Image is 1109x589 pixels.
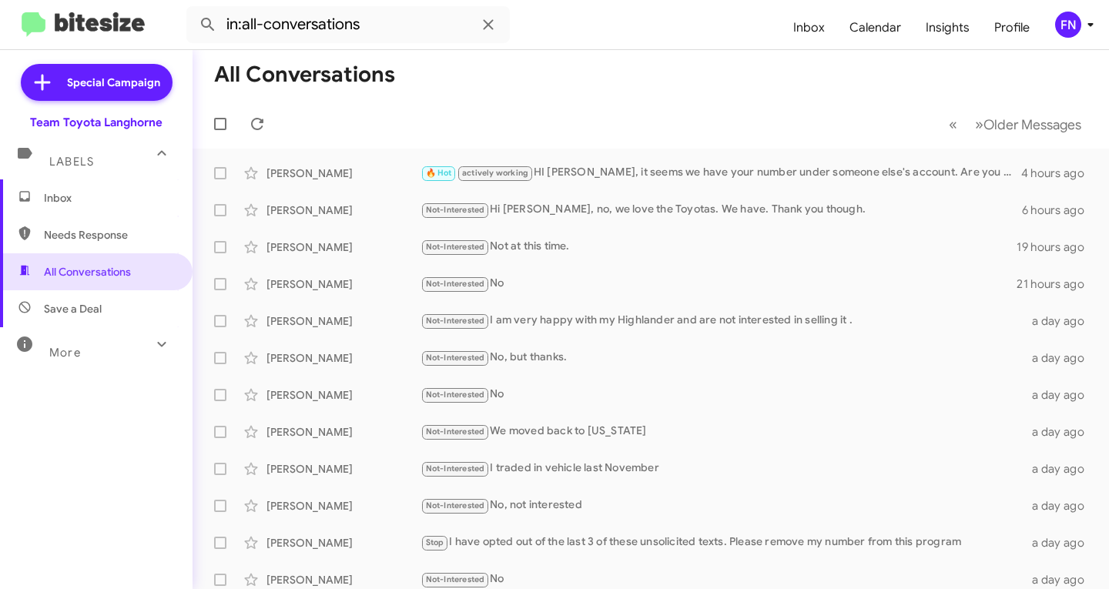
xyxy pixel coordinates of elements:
div: Not at this time. [420,238,1017,256]
button: FN [1042,12,1092,38]
span: Not-Interested [426,500,485,510]
span: Inbox [44,190,175,206]
div: We moved back to [US_STATE] [420,423,1030,440]
span: Not-Interested [426,279,485,289]
span: Not-Interested [426,316,485,326]
div: No, but thanks. [420,349,1030,366]
div: Hi [PERSON_NAME], no, we love the Toyotas. We have. Thank you though. [420,201,1022,219]
a: Profile [982,5,1042,50]
div: HI [PERSON_NAME], it seems we have your number under someone else's account. Are you interested i... [420,164,1021,182]
h1: All Conversations [214,62,395,87]
div: [PERSON_NAME] [266,276,420,292]
div: [PERSON_NAME] [266,424,420,440]
div: 4 hours ago [1021,166,1097,181]
div: [PERSON_NAME] [266,535,420,551]
span: Not-Interested [426,574,485,584]
div: a day ago [1030,498,1097,514]
div: I traded in vehicle last November [420,460,1030,477]
div: FN [1055,12,1081,38]
span: Not-Interested [426,464,485,474]
div: a day ago [1030,313,1097,329]
span: « [949,115,957,134]
div: [PERSON_NAME] [266,498,420,514]
span: Not-Interested [426,427,485,437]
div: [PERSON_NAME] [266,202,420,218]
span: Special Campaign [67,75,160,90]
span: » [975,115,983,134]
nav: Page navigation example [940,109,1091,140]
span: Needs Response [44,227,175,243]
span: Stop [426,537,444,547]
div: [PERSON_NAME] [266,350,420,366]
span: Not-Interested [426,242,485,252]
div: a day ago [1030,387,1097,403]
div: a day ago [1030,535,1097,551]
div: [PERSON_NAME] [266,572,420,587]
span: Not-Interested [426,390,485,400]
div: 19 hours ago [1017,239,1097,255]
span: 🔥 Hot [426,168,452,178]
div: 21 hours ago [1017,276,1097,292]
div: No [420,275,1017,293]
div: No [420,386,1030,403]
div: [PERSON_NAME] [266,166,420,181]
input: Search [186,6,510,43]
div: [PERSON_NAME] [266,461,420,477]
div: [PERSON_NAME] [266,387,420,403]
div: a day ago [1030,350,1097,366]
span: Not-Interested [426,205,485,215]
div: a day ago [1030,461,1097,477]
span: Labels [49,155,94,169]
div: [PERSON_NAME] [266,239,420,255]
div: a day ago [1030,572,1097,587]
div: No, not interested [420,497,1030,514]
span: Save a Deal [44,301,102,316]
div: 6 hours ago [1022,202,1097,218]
span: More [49,346,81,360]
span: All Conversations [44,264,131,279]
button: Next [966,109,1091,140]
div: No [420,571,1030,588]
a: Calendar [837,5,913,50]
div: Team Toyota Langhorne [30,115,162,130]
a: Special Campaign [21,64,173,101]
span: actively working [462,168,528,178]
div: a day ago [1030,424,1097,440]
a: Inbox [781,5,837,50]
span: Older Messages [983,116,1081,133]
div: I am very happy with my Highlander and are not interested in selling it . [420,312,1030,330]
div: I have opted out of the last 3 of these unsolicited texts. Please remove my number from this program [420,534,1030,551]
span: Not-Interested [426,353,485,363]
button: Previous [940,109,967,140]
div: [PERSON_NAME] [266,313,420,329]
a: Insights [913,5,982,50]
